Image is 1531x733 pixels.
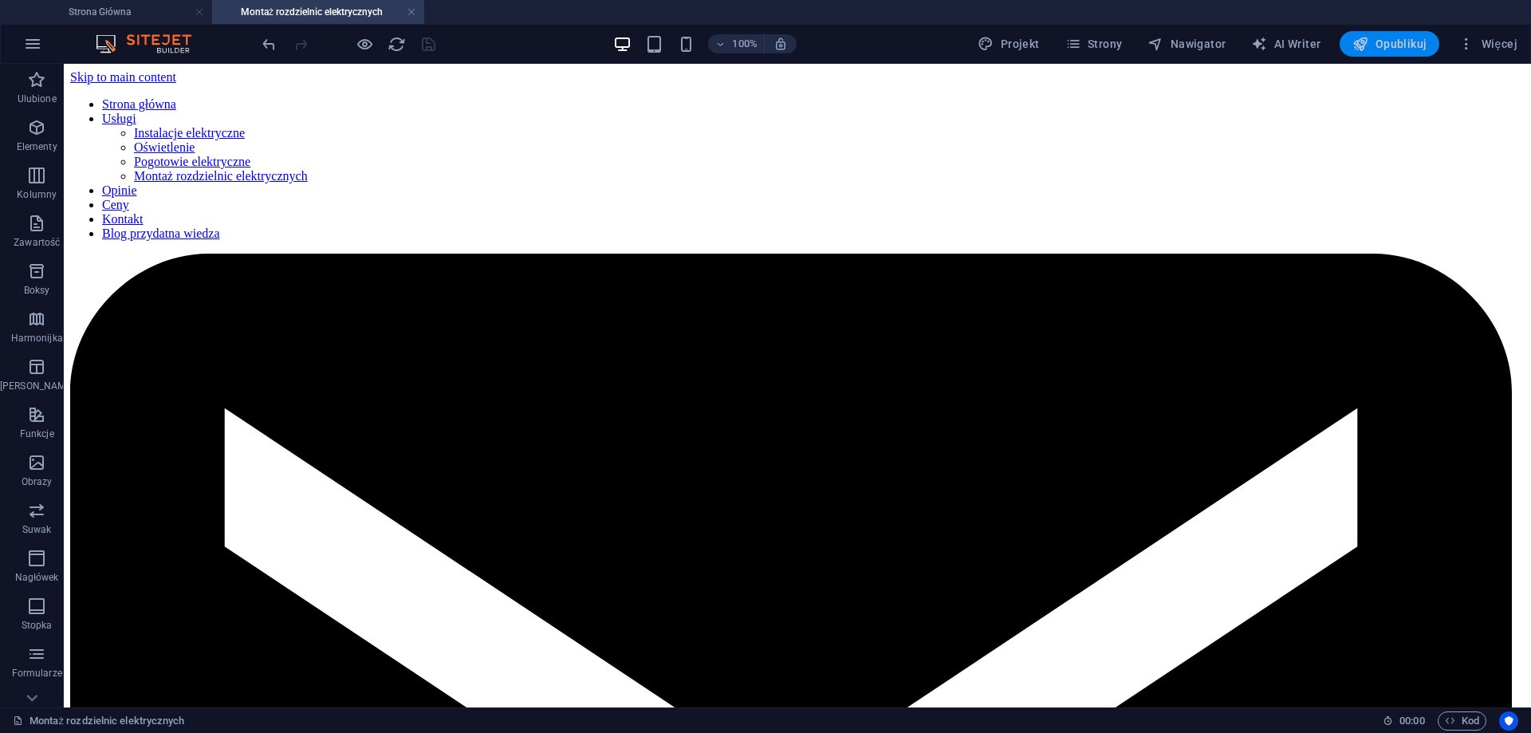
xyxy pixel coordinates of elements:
[1352,36,1427,52] span: Opublikuj
[1411,715,1413,727] span: :
[1445,711,1479,731] span: Kod
[1383,711,1425,731] h6: Czas sesji
[260,35,278,53] i: Cofnij: Edytuj nagłówek (Ctrl+Z)
[15,571,59,584] p: Nagłówek
[388,35,406,53] i: Przeładuj stronę
[1065,36,1123,52] span: Strony
[22,619,53,632] p: Stopka
[978,36,1039,52] span: Projekt
[1452,31,1524,57] button: Więcej
[17,188,57,201] p: Kolumny
[708,34,765,53] button: 100%
[1499,711,1518,731] button: Usercentrics
[1438,711,1486,731] button: Kod
[17,140,57,153] p: Elementy
[1059,31,1129,57] button: Strony
[732,34,758,53] h6: 100%
[259,34,278,53] button: undo
[212,3,424,21] h4: Montaż rozdzielnic elektrycznych
[18,93,57,105] p: Ulubione
[22,523,52,536] p: Suwak
[387,34,406,53] button: reload
[20,428,54,440] p: Funkcje
[12,667,62,680] p: Formularze
[971,31,1045,57] button: Projekt
[11,332,63,345] p: Harmonijka
[1458,36,1517,52] span: Więcej
[1141,31,1232,57] button: Nawigator
[971,31,1045,57] div: Projekt (Ctrl+Alt+Y)
[24,284,50,297] p: Boksy
[1251,36,1320,52] span: AI Writer
[1399,711,1424,731] span: 00 00
[1245,31,1327,57] button: AI Writer
[1340,31,1439,57] button: Opublikuj
[1147,36,1226,52] span: Nawigator
[92,34,211,53] img: Editor Logo
[355,34,374,53] button: Kliknij tutaj, aby wyjść z trybu podglądu i kontynuować edycję
[6,6,112,20] a: Skip to main content
[773,37,788,51] i: Po zmianie rozmiaru automatycznie dostosowuje poziom powiększenia do wybranego urządzenia.
[22,475,53,488] p: Obrazy
[14,236,60,249] p: Zawartość
[13,711,185,731] a: Kliknij, aby anulować zaznaczenie. Kliknij dwukrotnie, aby otworzyć Strony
